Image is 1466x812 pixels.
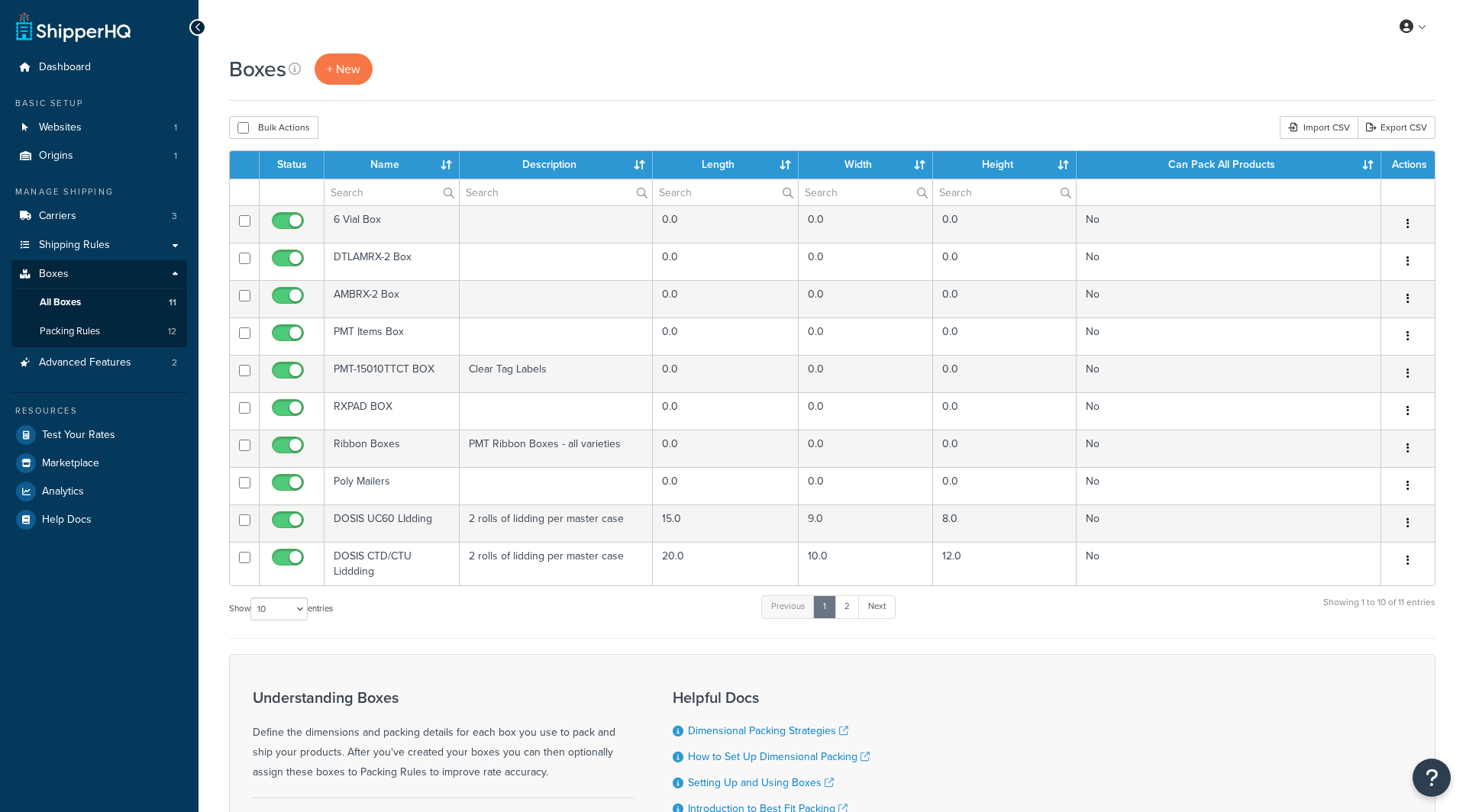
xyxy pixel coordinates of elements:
span: Help Docs [42,514,92,527]
td: 0.0 [653,243,799,280]
li: All Boxes [11,288,187,317]
a: Setting Up and Using Boxes [688,775,834,791]
a: Origins 1 [11,142,187,170]
td: 0.0 [653,467,799,504]
li: Origins [11,142,187,170]
td: 0.0 [799,355,933,392]
td: RXPAD BOX [325,392,460,430]
a: Boxes [11,260,187,288]
span: + New [327,60,360,78]
span: Carriers [39,210,76,223]
li: Packing Rules [11,317,187,346]
li: Carriers [11,202,187,230]
td: 0.0 [653,205,799,243]
span: 2 [172,356,177,369]
th: Length : activate to sort column ascending [653,151,799,179]
td: 0.0 [933,467,1077,504]
th: Width : activate to sort column ascending [799,151,933,179]
td: PMT Items Box [325,317,460,355]
td: 0.0 [933,430,1077,467]
td: 0.0 [653,430,799,467]
td: No [1077,243,1381,280]
li: Test Your Rates [11,421,187,449]
td: 8.0 [933,504,1077,542]
td: 0.0 [799,467,933,504]
a: Export CSV [1358,116,1435,139]
td: 6 Vial Box [325,205,460,243]
a: ShipperHQ Home [16,11,131,42]
td: 0.0 [933,355,1077,392]
a: Previous [761,595,815,618]
span: Advanced Features [39,356,131,369]
a: Marketplace [11,449,187,477]
div: Define the dimensions and packing details for each box you use to pack and ship your products. Af... [253,689,635,782]
a: Shipping Rules [11,231,187,259]
a: Advanced Features 2 [11,349,187,377]
td: 9.0 [799,504,933,542]
a: Dimensional Packing Strategies [688,723,848,739]
input: Search [460,179,652,205]
td: PMT Ribbon Boxes - all varieties [460,430,653,467]
span: Dashboard [39,61,91,74]
span: 12 [168,325,176,338]
td: No [1077,467,1381,504]
td: 0.0 [933,392,1077,430]
td: 2 rolls of lidding per master case [460,542,653,585]
span: Packing Rules [40,325,100,338]
td: Ribbon Boxes [325,430,460,467]
td: DTLAMRX-2 Box [325,243,460,280]
a: Websites 1 [11,114,187,142]
td: 2 rolls of lidding per master case [460,504,653,542]
span: Test Your Rates [42,429,115,442]
td: 12.0 [933,542,1077,585]
div: Import CSV [1280,116,1358,139]
td: Poly Mailers [325,467,460,504]
input: Search [325,179,459,205]
th: Height : activate to sort column ascending [933,151,1077,179]
h1: Boxes [229,54,286,84]
td: No [1077,317,1381,355]
input: Search [653,179,798,205]
td: 0.0 [653,280,799,317]
th: Actions [1381,151,1435,179]
a: Analytics [11,478,187,505]
td: 10.0 [799,542,933,585]
td: 0.0 [933,317,1077,355]
td: 0.0 [653,355,799,392]
td: 20.0 [653,542,799,585]
td: AMBRX-2 Box [325,280,460,317]
a: 2 [835,595,860,618]
span: Marketplace [42,457,99,470]
li: Boxes [11,260,187,347]
td: 15.0 [653,504,799,542]
input: Search [933,179,1076,205]
span: 3 [172,210,177,223]
a: + New [315,53,373,85]
span: 1 [174,121,177,134]
a: 1 [813,595,836,618]
li: Dashboard [11,53,187,82]
div: Manage Shipping [11,185,187,198]
span: All Boxes [40,296,81,309]
span: Origins [39,150,73,163]
td: No [1077,430,1381,467]
td: No [1077,205,1381,243]
a: Help Docs [11,506,187,533]
button: Open Resource Center [1413,759,1451,797]
span: 11 [169,296,176,309]
td: No [1077,392,1381,430]
td: DOSIS UC60 LIdding [325,504,460,542]
td: No [1077,504,1381,542]
td: No [1077,355,1381,392]
a: Packing Rules 12 [11,317,187,346]
div: Basic Setup [11,97,187,110]
span: Websites [39,121,82,134]
a: How to Set Up Dimensional Packing [688,749,870,765]
label: Show entries [229,598,333,620]
td: 0.0 [799,430,933,467]
td: Clear Tag Labels [460,355,653,392]
td: DOSIS CTD/CTU Liddding [325,542,460,585]
li: Websites [11,114,187,142]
